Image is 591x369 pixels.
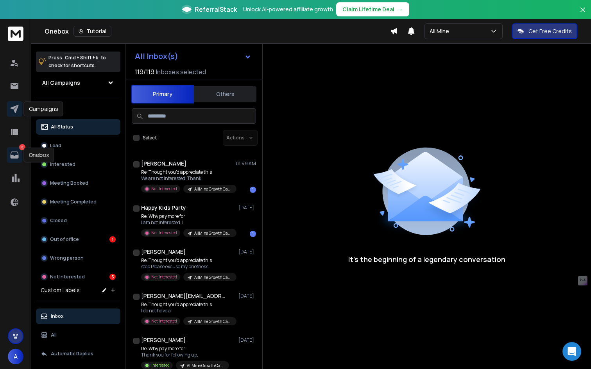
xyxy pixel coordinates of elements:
[36,119,120,135] button: All Status
[36,157,120,172] button: Interested
[528,27,572,35] p: Get Free Credits
[36,327,120,343] button: All
[236,160,256,167] p: 01:49 AM
[195,5,237,14] span: ReferralStack
[36,175,120,191] button: Meeting Booked
[141,169,235,175] p: Re: Thought you’d appreciate this
[194,86,256,103] button: Others
[50,217,67,224] p: Closed
[141,346,229,352] p: Re: Why pay more for
[51,351,93,357] p: Automatic Replies
[194,186,232,192] p: AllMine Growth Campaign
[73,26,111,37] button: Tutorial
[50,161,75,168] p: Interested
[50,180,88,186] p: Meeting Booked
[141,308,235,314] p: I do not have a
[135,67,154,77] span: 119 / 119
[243,5,333,13] p: Unlock AI-powered affiliate growth
[50,199,97,205] p: Meeting Completed
[141,219,235,226] p: I am not interested. I
[8,349,23,364] button: A
[578,5,588,23] button: Close banner
[141,204,186,212] h1: Happy Kids Party
[109,236,116,242] div: 1
[129,48,258,64] button: All Inbox(s)
[141,213,235,219] p: Re: Why pay more for
[109,274,116,280] div: 5
[36,346,120,362] button: Automatic Replies
[51,332,57,338] p: All
[141,175,235,182] p: We are not interested. Thank
[151,186,177,192] p: Not Interested
[151,318,177,324] p: Not Interested
[135,52,178,60] h1: All Inbox(s)
[51,313,64,319] p: Inbox
[45,26,390,37] div: Onebox
[151,274,177,280] p: Not Interested
[238,205,256,211] p: [DATE]
[151,230,177,236] p: Not Interested
[250,231,256,237] div: 1
[24,148,54,162] div: Onebox
[348,254,505,265] p: It’s the beginning of a legendary conversation
[238,249,256,255] p: [DATE]
[36,75,120,91] button: All Campaigns
[141,160,186,168] h1: [PERSON_NAME]
[141,301,235,308] p: Re: Thought you’d appreciate this
[141,264,235,270] p: stop Please excuse my briefness
[131,85,194,103] button: Primary
[36,194,120,210] button: Meeting Completed
[141,336,186,344] h1: [PERSON_NAME]
[42,79,80,87] h1: All Campaigns
[36,269,120,285] button: Not Interested5
[48,54,106,70] p: Press to check for shortcuts.
[7,147,22,163] a: 6
[51,124,73,130] p: All Status
[194,319,232,324] p: AllMine Growth Campaign
[36,232,120,247] button: Out of office1
[141,257,235,264] p: Re: Thought you’d appreciate this
[36,103,120,114] h3: Filters
[143,135,157,141] label: Select
[336,2,409,16] button: Claim Lifetime Deal→
[187,363,224,369] p: AllMine Growth Campaign
[238,293,256,299] p: [DATE]
[562,342,581,361] div: Open Intercom Messenger
[36,308,120,324] button: Inbox
[36,213,120,228] button: Closed
[24,102,63,116] div: Campaigns
[194,275,232,280] p: AllMine Growth Campaign
[398,5,403,13] span: →
[50,143,61,149] p: Lead
[19,144,25,150] p: 6
[36,250,120,266] button: Wrong person
[238,337,256,343] p: [DATE]
[151,362,170,368] p: Interested
[50,255,84,261] p: Wrong person
[141,248,186,256] h1: [PERSON_NAME]
[36,138,120,153] button: Lead
[64,53,99,62] span: Cmd + Shift + k
[250,187,256,193] div: 1
[50,236,79,242] p: Out of office
[141,352,229,358] p: Thank you for following up,
[512,23,577,39] button: Get Free Credits
[156,67,206,77] h3: Inboxes selected
[41,286,80,294] h3: Custom Labels
[141,292,227,300] h1: [PERSON_NAME][EMAIL_ADDRESS][PERSON_NAME][DOMAIN_NAME]
[430,27,452,35] p: All Mine
[194,230,232,236] p: AllMine Growth Campaign
[50,274,85,280] p: Not Interested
